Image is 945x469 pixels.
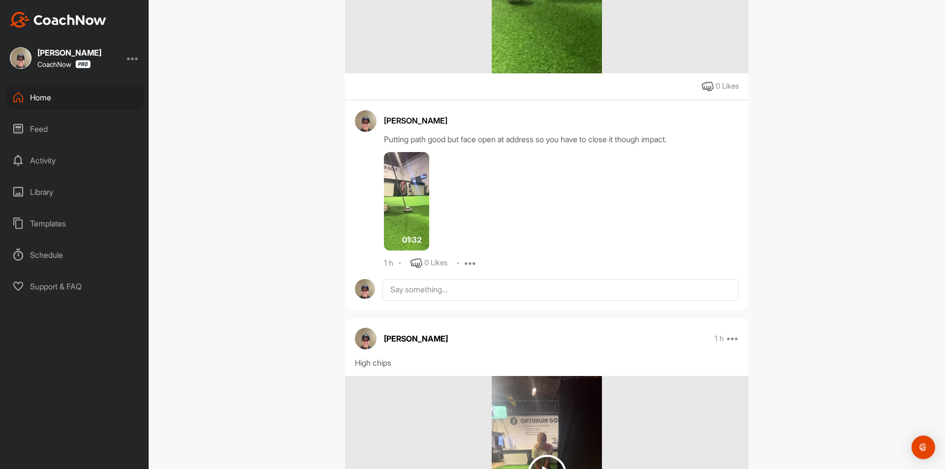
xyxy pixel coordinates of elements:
div: High chips [355,357,739,369]
div: 1 h [384,258,393,268]
p: [PERSON_NAME] [384,333,448,344]
img: square_df18f7c94d890d77d2112fb6bf60b978.jpg [10,47,31,69]
div: Support & FAQ [5,274,144,299]
div: Schedule [5,243,144,267]
div: 0 Likes [424,257,447,269]
div: Home [5,85,144,110]
div: Open Intercom Messenger [912,436,935,459]
img: avatar [355,328,377,349]
div: Library [5,180,144,204]
div: Activity [5,148,144,173]
span: 01:32 [402,234,422,246]
img: CoachNow [10,12,106,28]
p: 1 h [715,334,724,344]
img: avatar [355,110,377,132]
div: 0 Likes [716,81,739,92]
img: CoachNow Pro [75,60,91,68]
img: avatar [355,279,375,299]
div: Putting path good but face open at address so you have to close it though impact. [384,133,739,145]
div: [PERSON_NAME] [37,49,101,57]
img: media [384,152,429,250]
div: [PERSON_NAME] [384,115,739,126]
div: Templates [5,211,144,236]
div: Feed [5,117,144,141]
div: CoachNow [37,60,91,68]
